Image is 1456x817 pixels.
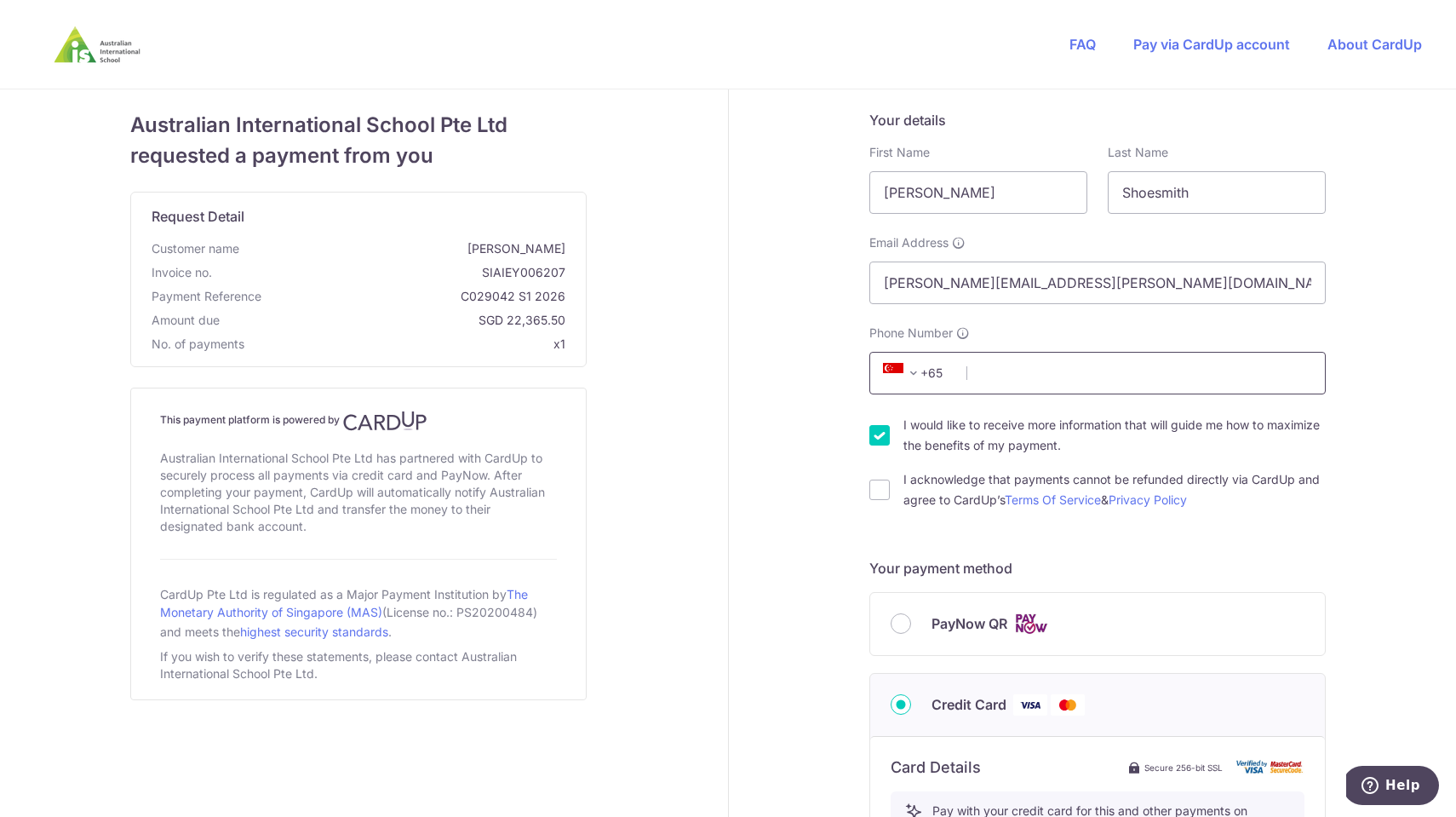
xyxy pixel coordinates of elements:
span: +65 [883,363,924,383]
span: Invoice no. [152,264,212,281]
span: Phone Number [869,325,953,342]
input: Last name [1108,171,1326,214]
span: PayNow QR [931,613,1007,634]
a: Pay via CardUp account [1133,36,1290,53]
div: Australian International School Pte Ltd has partnered with CardUp to securely process all payment... [160,446,557,538]
span: SGD 22,365.50 [226,312,565,329]
input: Email address [869,262,1326,304]
a: highest security standards [240,624,388,639]
span: Customer name [152,240,239,257]
span: Credit Card [931,694,1006,715]
span: SIAIEY006207 [219,264,565,281]
h5: Your payment method [869,558,1326,578]
span: translation missing: en.payment_reference [152,289,261,303]
img: Visa [1013,694,1047,716]
label: First Name [869,144,930,161]
span: x1 [553,337,565,351]
a: About CardUp [1327,36,1422,53]
h4: This payment platform is powered by [160,411,557,431]
img: card secure [1236,760,1304,774]
img: CardUp [343,411,427,431]
img: Cards logo [1014,613,1048,635]
div: CardUp Pte Ltd is regulated as a Major Payment Institution by (License no.: PS20200484) and meets... [160,580,557,645]
input: First name [869,171,1087,214]
span: Australian International School Pte Ltd [130,110,587,141]
div: Credit Card Visa Mastercard [891,694,1304,716]
span: Secure 256-bit SSL [1144,761,1223,774]
div: If you wish to verify these statements, please contact Australian International School Pte Ltd. [160,645,557,686]
a: FAQ [1069,36,1096,53]
span: No. of payments [152,336,244,353]
div: PayNow QR Cards logo [891,613,1304,635]
span: translation missing: en.request_detail [152,208,244,225]
span: Amount due [152,312,220,329]
span: [PERSON_NAME] [246,240,565,257]
label: Last Name [1108,144,1168,161]
img: Mastercard [1051,694,1085,716]
h5: Your details [869,110,1326,130]
a: Terms Of Service [1005,492,1101,507]
label: I acknowledge that payments cannot be refunded directly via CardUp and agree to CardUp’s & [903,469,1326,510]
span: C029042 S1 2026 [268,288,565,305]
a: Privacy Policy [1109,492,1187,507]
span: Email Address [869,234,949,251]
span: requested a payment from you [130,141,587,171]
h6: Card Details [891,757,981,778]
span: +65 [878,363,954,383]
label: I would like to receive more information that will guide me how to maximize the benefits of my pa... [903,415,1326,456]
iframe: Opens a widget where you can find more information [1346,766,1439,808]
